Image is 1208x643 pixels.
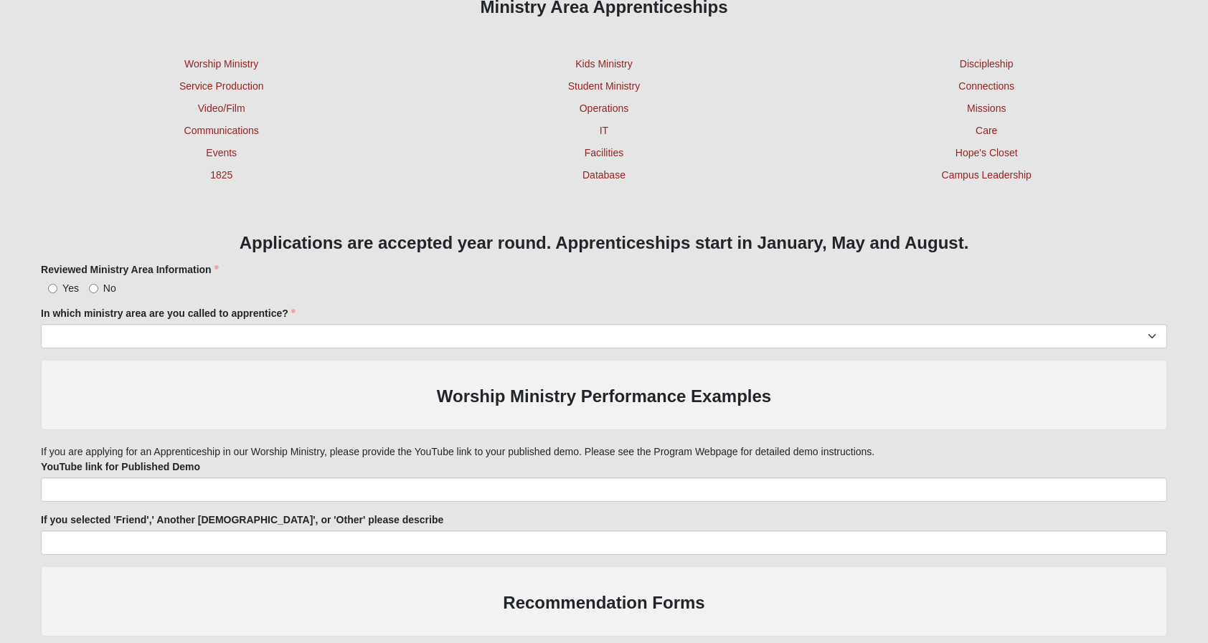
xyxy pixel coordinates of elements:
a: Service Production [179,80,264,92]
a: Kids Ministry [575,58,632,70]
a: Worship Ministry [184,58,258,70]
a: Missions [967,103,1006,114]
span: Yes [62,282,79,294]
a: Care [976,125,997,136]
a: Campus Leadership [942,169,1032,181]
a: Hope's Closet [955,147,1018,158]
a: Discipleship [960,58,1014,70]
input: Yes [48,284,57,293]
input: No [89,284,98,293]
a: Student Ministry [568,80,640,92]
h3: Worship Ministry Performance Examples [55,386,1153,407]
a: Communications [184,125,259,136]
span: No [103,282,116,294]
a: Connections [958,80,1014,92]
a: 1825 [210,169,232,181]
a: Facilities [585,147,623,158]
a: Operations [580,103,628,114]
h3: Applications are accepted year round. Apprenticeships start in January, May and August. [41,233,1167,254]
a: IT [600,125,608,136]
label: If you selected 'Friend',' Another [DEMOGRAPHIC_DATA]', or 'Other' please describe [41,513,443,527]
label: Reviewed Ministry Area Information [41,262,219,277]
a: Video/Film [198,103,245,114]
a: Events [206,147,237,158]
a: Database [582,169,626,181]
label: In which ministry area are you called to apprentice? [41,306,296,320]
h3: Recommendation Forms [55,593,1153,614]
label: YouTube link for Published Demo [41,459,200,474]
